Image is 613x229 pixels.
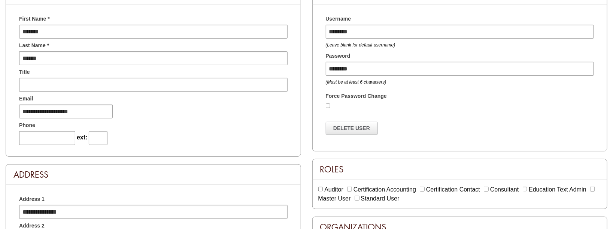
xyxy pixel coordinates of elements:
label: Certification Contact [426,186,480,193]
span: Email [19,95,33,103]
label: Consultant [490,186,519,193]
label: Force Password Change [326,92,387,100]
span: Password [326,52,350,60]
span: First Name * [19,15,50,23]
div: (Leave blank for default username) [326,42,395,48]
label: Education Text Admin [529,186,586,193]
span: Address 1 [19,195,45,203]
span: Last Name * [19,42,49,49]
div: Address [6,165,301,185]
label: Standard User [361,195,400,202]
label: Master User [318,195,351,202]
span: Username [326,15,351,23]
div: Roles [313,159,607,180]
label: Certification Accounting [353,186,416,193]
span: Phone [19,121,35,129]
a: Delete User [326,122,378,135]
span: ext: [77,134,87,141]
div: (Must be at least 6 characters) [326,79,386,85]
span: Title [19,68,30,76]
label: Auditor [324,186,343,193]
